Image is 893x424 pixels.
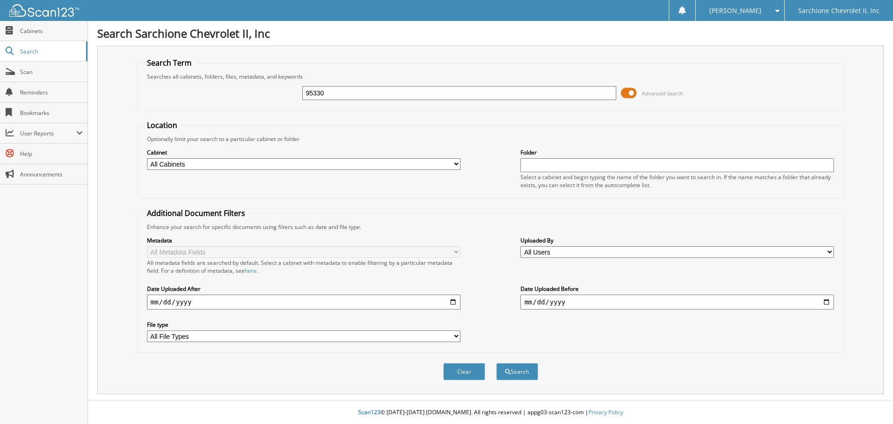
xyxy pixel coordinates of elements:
legend: Location [142,120,182,130]
span: User Reports [20,129,76,137]
div: Select a cabinet and begin typing the name of the folder you want to search in. If the name match... [520,173,834,189]
label: Cabinet [147,148,460,156]
button: Search [496,363,538,380]
span: Scan123 [358,408,380,416]
span: Scan [20,68,83,76]
span: [PERSON_NAME] [709,8,761,13]
legend: Additional Document Filters [142,208,250,218]
label: Uploaded By [520,236,834,244]
div: Enhance your search for specific documents using filters such as date and file type. [142,223,839,231]
label: Date Uploaded After [147,285,460,293]
label: Date Uploaded Before [520,285,834,293]
span: Cabinets [20,27,83,35]
span: Reminders [20,88,83,96]
span: Sarchione Chevrolet II, Inc [798,8,880,13]
span: Announcements [20,170,83,178]
span: Search [20,47,81,55]
div: Searches all cabinets, folders, files, metadata, and keywords [142,73,839,81]
label: File type [147,321,460,329]
button: Clear [443,363,485,380]
legend: Search Term [142,58,196,68]
label: Metadata [147,236,460,244]
span: Help [20,150,83,158]
input: start [147,295,460,310]
a: Privacy Policy [588,408,623,416]
h1: Search Sarchione Chevrolet II, Inc [97,26,884,41]
div: Optionally limit your search to a particular cabinet or folder [142,135,839,143]
div: © [DATE]-[DATE] [DOMAIN_NAME]. All rights reserved | appg03-scan123-com | [88,401,893,424]
div: All metadata fields are searched by default. Select a cabinet with metadata to enable filtering b... [147,259,460,275]
a: here [245,267,257,275]
input: end [520,295,834,310]
label: Folder [520,148,834,156]
iframe: Chat Widget [846,379,893,424]
span: Advanced Search [642,90,683,97]
img: scan123-logo-white.svg [9,4,79,17]
span: Bookmarks [20,109,83,117]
